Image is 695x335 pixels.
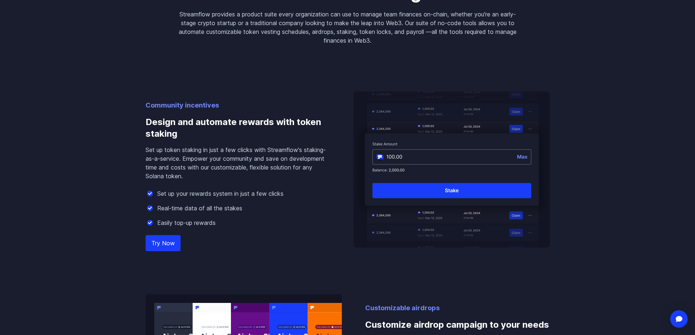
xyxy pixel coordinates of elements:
p: Easily top-up rewards [157,218,216,227]
p: Customizable airdrops [365,303,550,313]
p: Set up token staking in just a few clicks with Streamflow's staking-as-a-service. Empower your co... [146,145,330,180]
p: Streamflow provides a product suite every organization can use to manage team finances on-chain, ... [178,10,517,45]
p: Real-time data of all the stakes [157,204,242,213]
h3: Design and automate rewards with token staking [146,110,330,145]
p: Community incentives [146,100,330,110]
p: Set up your rewards system in just a few clicks [157,189,283,198]
a: Try Now [146,235,181,251]
img: Design and automate rewards with token staking [354,91,550,248]
div: Open Intercom Messenger [670,310,688,328]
